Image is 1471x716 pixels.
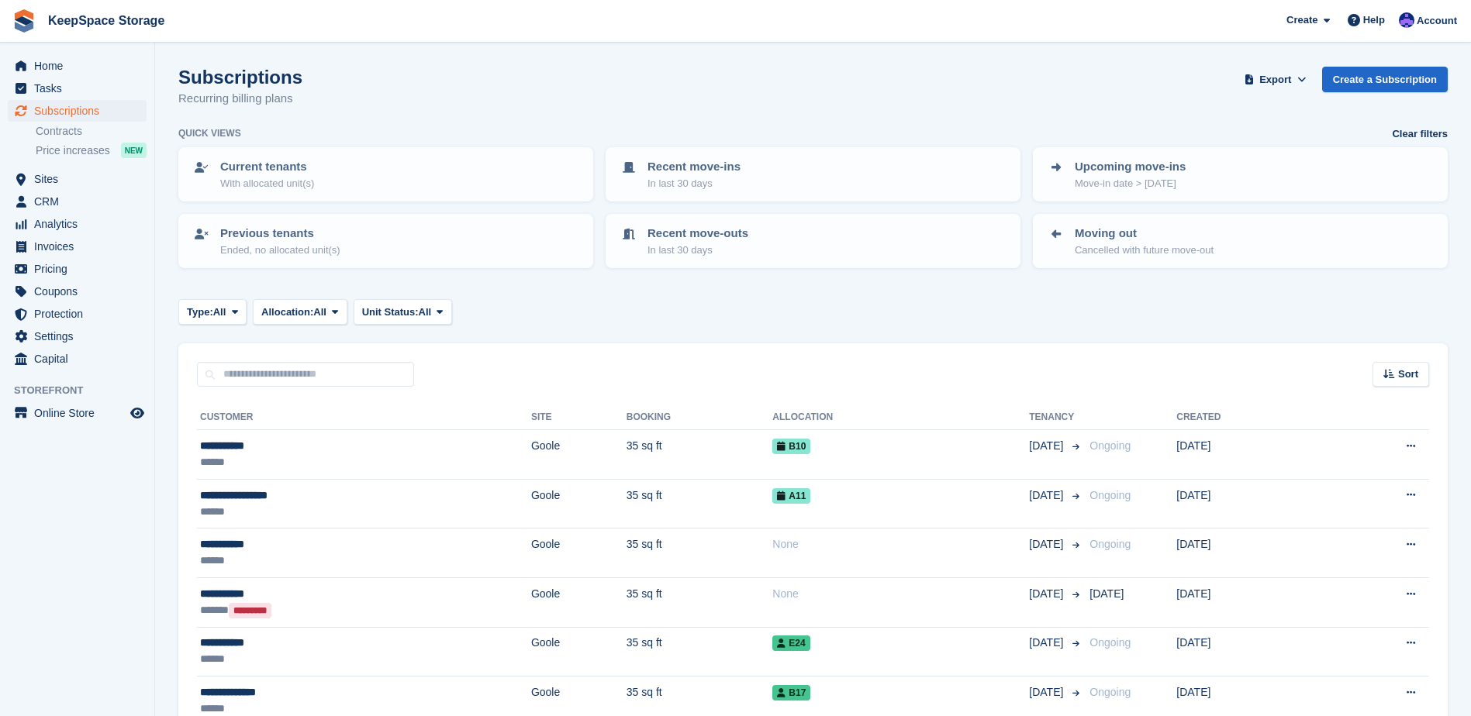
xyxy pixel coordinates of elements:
[197,405,531,430] th: Customer
[180,149,592,200] a: Current tenants With allocated unit(s)
[42,8,171,33] a: KeepSpace Storage
[14,383,154,398] span: Storefront
[8,236,147,257] a: menu
[607,149,1019,200] a: Recent move-ins In last 30 days
[531,405,627,430] th: Site
[8,55,147,77] a: menu
[8,168,147,190] a: menu
[531,528,627,578] td: Goole
[34,281,127,302] span: Coupons
[1029,536,1066,552] span: [DATE]
[34,303,127,325] span: Protection
[1176,577,1322,627] td: [DATE]
[12,9,36,33] img: stora-icon-8386f47178a22dfd0bd8f6a31ec36ba5ce8667c1dd55bd0f319d3a0aa187defe.svg
[34,348,127,370] span: Capital
[627,405,773,430] th: Booking
[1089,489,1131,501] span: Ongoing
[647,243,748,258] p: In last 30 days
[1089,439,1131,452] span: Ongoing
[531,479,627,528] td: Goole
[1075,176,1186,191] p: Move-in date > [DATE]
[1399,12,1414,28] img: Chloe Clark
[1241,67,1310,92] button: Export
[647,225,748,243] p: Recent move-outs
[607,215,1019,267] a: Recent move-outs In last 30 days
[772,586,1029,602] div: None
[647,176,741,191] p: In last 30 days
[34,168,127,190] span: Sites
[362,305,419,320] span: Unit Status:
[1034,149,1446,200] a: Upcoming move-ins Move-in date > [DATE]
[34,100,127,122] span: Subscriptions
[8,303,147,325] a: menu
[1363,12,1385,28] span: Help
[1075,225,1214,243] p: Moving out
[8,402,147,424] a: menu
[647,158,741,176] p: Recent move-ins
[627,528,773,578] td: 35 sq ft
[772,685,810,701] span: B17
[128,404,147,422] a: Preview store
[1286,12,1317,28] span: Create
[772,488,810,504] span: A11
[419,305,432,320] span: All
[531,430,627,480] td: Goole
[34,213,127,235] span: Analytics
[313,305,326,320] span: All
[1089,587,1124,600] span: [DATE]
[1029,487,1066,504] span: [DATE]
[1029,438,1066,454] span: [DATE]
[1417,13,1457,29] span: Account
[772,635,810,651] span: E24
[8,258,147,280] a: menu
[36,142,147,159] a: Price increases NEW
[8,77,147,99] a: menu
[220,243,340,258] p: Ended, no allocated unit(s)
[220,225,340,243] p: Previous tenants
[34,55,127,77] span: Home
[1176,405,1322,430] th: Created
[1089,538,1131,550] span: Ongoing
[531,577,627,627] td: Goole
[627,430,773,480] td: 35 sq ft
[34,191,127,212] span: CRM
[220,176,314,191] p: With allocated unit(s)
[1029,586,1066,602] span: [DATE]
[187,305,213,320] span: Type:
[178,299,247,325] button: Type: All
[1075,158,1186,176] p: Upcoming move-ins
[1029,684,1066,701] span: [DATE]
[178,90,302,108] p: Recurring billing plans
[253,299,347,325] button: Allocation: All
[8,100,147,122] a: menu
[220,158,314,176] p: Current tenants
[8,191,147,212] a: menu
[34,325,127,347] span: Settings
[772,405,1029,430] th: Allocation
[1176,430,1322,480] td: [DATE]
[1322,67,1448,92] a: Create a Subscription
[34,77,127,99] span: Tasks
[8,348,147,370] a: menu
[34,236,127,257] span: Invoices
[354,299,452,325] button: Unit Status: All
[8,213,147,235] a: menu
[34,258,127,280] span: Pricing
[1089,686,1131,698] span: Ongoing
[261,305,313,320] span: Allocation:
[1176,627,1322,676] td: [DATE]
[180,215,592,267] a: Previous tenants Ended, no allocated unit(s)
[627,577,773,627] td: 35 sq ft
[1176,528,1322,578] td: [DATE]
[1259,72,1291,88] span: Export
[1029,405,1083,430] th: Tenancy
[36,124,147,139] a: Contracts
[36,143,110,158] span: Price increases
[178,67,302,88] h1: Subscriptions
[1034,215,1446,267] a: Moving out Cancelled with future move-out
[627,627,773,676] td: 35 sq ft
[121,143,147,158] div: NEW
[772,536,1029,552] div: None
[1176,479,1322,528] td: [DATE]
[772,439,810,454] span: B10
